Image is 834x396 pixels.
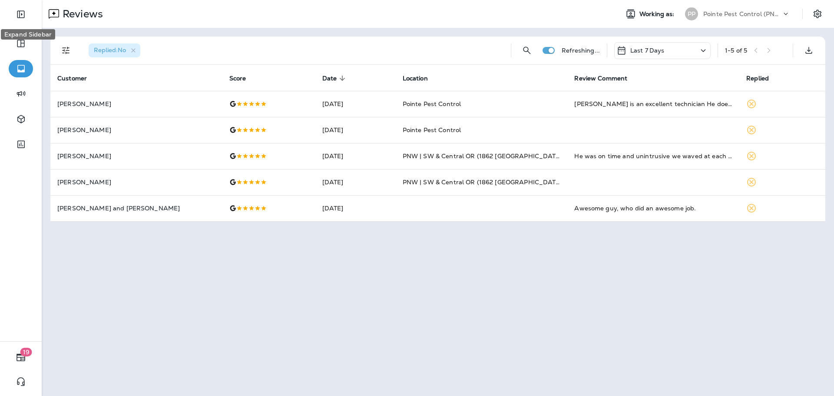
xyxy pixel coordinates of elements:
[518,42,536,59] button: Search Reviews
[59,7,103,20] p: Reviews
[574,75,627,82] span: Review Comment
[322,75,337,82] span: Date
[89,43,140,57] div: Replied:No
[403,178,575,186] span: PNW | SW & Central OR (1862 [GEOGRAPHIC_DATA] SE)
[9,349,33,366] button: 19
[20,348,32,356] span: 19
[746,75,769,82] span: Replied
[639,10,676,18] span: Working as:
[315,169,396,195] td: [DATE]
[403,126,461,134] span: Pointe Pest Control
[229,75,246,82] span: Score
[315,143,396,169] td: [DATE]
[574,100,732,108] div: Brandon is an excellent technician He does an excellent job and forsee issues before they happen
[1,29,55,40] div: Expand Sidebar
[315,91,396,117] td: [DATE]
[703,10,781,17] p: Pointe Pest Control (PNW)
[403,152,575,160] span: PNW | SW & Central OR (1862 [GEOGRAPHIC_DATA] SE)
[57,153,215,160] p: [PERSON_NAME]
[725,47,747,54] div: 1 - 5 of 5
[322,74,348,82] span: Date
[685,7,698,20] div: PP
[800,42,817,59] button: Export as CSV
[403,74,439,82] span: Location
[229,74,258,82] span: Score
[57,74,98,82] span: Customer
[574,152,732,160] div: He was on time and unintrusive we waved at each other through the window he seemed to be a very p...
[315,195,396,221] td: [DATE]
[403,75,428,82] span: Location
[57,179,215,186] p: [PERSON_NAME]
[57,100,215,107] p: [PERSON_NAME]
[403,100,461,108] span: Pointe Pest Control
[810,6,825,22] button: Settings
[574,204,732,213] div: Awesome guy, who did an awesome job.
[562,47,600,54] p: Refreshing...
[9,6,33,23] button: Expand Sidebar
[57,42,75,59] button: Filters
[574,74,639,82] span: Review Comment
[94,46,126,54] span: Replied : No
[57,205,215,212] p: [PERSON_NAME] and [PERSON_NAME]
[315,117,396,143] td: [DATE]
[57,75,87,82] span: Customer
[57,126,215,133] p: [PERSON_NAME]
[746,74,780,82] span: Replied
[630,47,665,54] p: Last 7 Days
